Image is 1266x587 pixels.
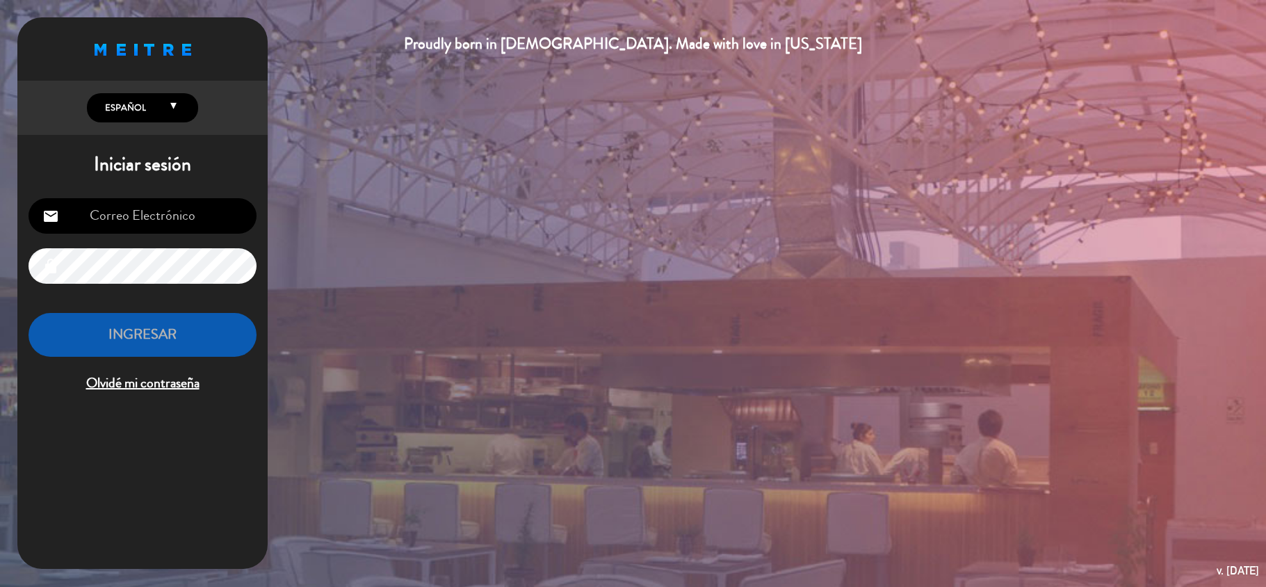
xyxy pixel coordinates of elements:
h1: Iniciar sesión [17,153,268,177]
button: INGRESAR [29,313,257,357]
i: lock [42,258,59,275]
span: Español [102,101,146,115]
input: Correo Electrónico [29,198,257,234]
div: v. [DATE] [1217,561,1259,580]
i: email [42,208,59,225]
span: Olvidé mi contraseña [29,372,257,395]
